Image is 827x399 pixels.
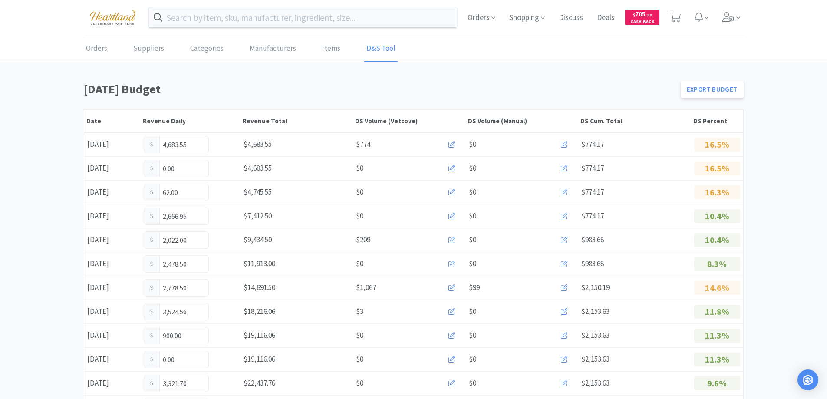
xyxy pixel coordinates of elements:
[199,375,208,383] span: Increase Value
[199,280,208,288] span: Increase Value
[320,36,343,62] a: Items
[469,377,476,389] span: $0
[84,279,141,297] div: [DATE]
[149,7,457,27] input: Search by item, sku, manufacturer, ingredient, size...
[131,36,166,62] a: Suppliers
[84,135,141,153] div: [DATE]
[694,209,740,223] p: 10.4%
[581,354,610,364] span: $2,153.63
[630,20,654,25] span: Cash Back
[199,192,208,201] span: Decrease Value
[199,232,208,240] span: Increase Value
[199,184,208,192] span: Increase Value
[356,353,363,365] span: $0
[356,210,363,222] span: $0
[694,138,740,152] p: 16.5%
[469,210,476,222] span: $0
[243,117,351,125] div: Revenue Total
[244,307,275,316] span: $18,216.06
[694,281,740,295] p: 14.6%
[84,36,109,62] a: Orders
[244,139,272,149] span: $4,683.55
[199,351,208,359] span: Increase Value
[202,243,205,246] i: icon: down
[694,329,740,343] p: 11.3%
[244,354,275,364] span: $19,116.06
[202,219,205,222] i: icon: down
[199,145,208,153] span: Decrease Value
[356,306,363,317] span: $3
[202,378,205,381] i: icon: up
[581,187,604,197] span: $774.17
[244,211,272,221] span: $7,412.50
[84,326,141,344] div: [DATE]
[202,211,205,214] i: icon: up
[469,306,476,317] span: $0
[202,283,205,286] i: icon: up
[202,171,205,174] i: icon: down
[469,258,476,270] span: $0
[199,160,208,168] span: Increase Value
[694,185,740,199] p: 16.3%
[581,330,610,340] span: $2,153.63
[244,187,272,197] span: $4,745.55
[797,369,818,390] div: Open Intercom Messenger
[693,117,741,125] div: DS Percent
[633,10,652,18] span: 705
[202,338,205,341] i: icon: down
[86,117,138,125] div: Date
[469,162,476,174] span: $0
[202,386,205,389] i: icon: down
[356,258,363,270] span: $0
[188,36,226,62] a: Categories
[581,307,610,316] span: $2,153.63
[468,117,577,125] div: DS Volume (Manual)
[202,147,205,150] i: icon: down
[694,305,740,319] p: 11.8%
[202,314,205,317] i: icon: down
[694,376,740,390] p: 9.6%
[84,374,141,392] div: [DATE]
[469,330,476,341] span: $0
[199,383,208,392] span: Decrease Value
[84,159,141,177] div: [DATE]
[356,138,370,150] span: $774
[84,303,141,320] div: [DATE]
[356,330,363,341] span: $0
[244,283,275,292] span: $14,691.50
[581,139,604,149] span: $774.17
[581,283,610,292] span: $2,150.19
[199,336,208,344] span: Decrease Value
[199,327,208,336] span: Increase Value
[84,183,141,201] div: [DATE]
[199,359,208,368] span: Decrease Value
[364,36,398,62] a: D&S Tool
[202,362,205,365] i: icon: down
[202,163,205,166] i: icon: up
[581,235,604,244] span: $983.68
[202,330,205,333] i: icon: up
[625,6,659,29] a: $705.30Cash Back
[199,208,208,216] span: Increase Value
[199,288,208,296] span: Decrease Value
[199,264,208,272] span: Decrease Value
[356,234,370,246] span: $209
[581,259,604,268] span: $983.68
[199,136,208,145] span: Increase Value
[84,231,141,249] div: [DATE]
[199,168,208,177] span: Decrease Value
[694,257,740,271] p: 8.3%
[355,117,464,125] div: DS Volume (Vetcove)
[247,36,298,62] a: Manufacturers
[356,282,376,293] span: $1,067
[694,353,740,366] p: 11.3%
[581,163,604,173] span: $774.17
[202,290,205,293] i: icon: down
[581,378,610,388] span: $2,153.63
[469,353,476,365] span: $0
[581,211,604,221] span: $774.17
[593,14,618,22] a: Deals
[84,350,141,368] div: [DATE]
[469,234,476,246] span: $0
[356,377,363,389] span: $0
